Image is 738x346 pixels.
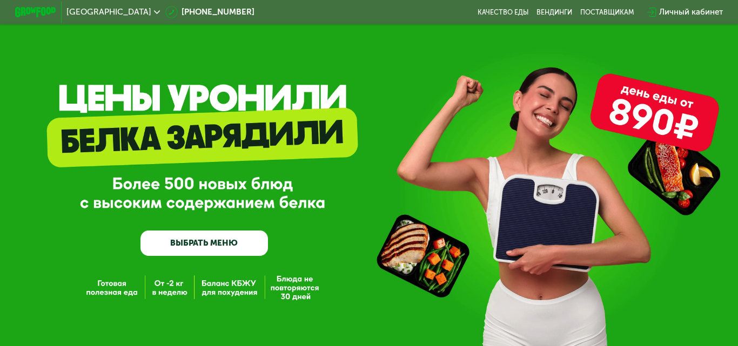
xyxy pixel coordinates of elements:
[140,230,268,256] a: ВЫБРАТЬ МЕНЮ
[478,8,528,16] a: Качество еды
[536,8,572,16] a: Вендинги
[66,8,151,16] span: [GEOGRAPHIC_DATA]
[659,6,723,18] div: Личный кабинет
[580,8,634,16] div: поставщикам
[165,6,254,18] a: [PHONE_NUMBER]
